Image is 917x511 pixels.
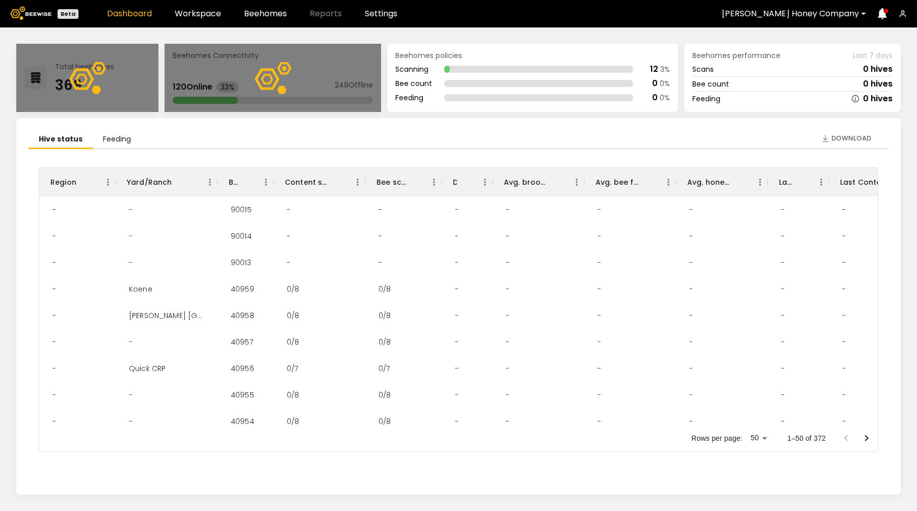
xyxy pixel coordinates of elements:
div: 0/8 [279,382,307,408]
div: - [498,249,518,276]
button: Sort [172,175,186,189]
div: - [370,196,390,223]
img: Beewise logo [10,7,51,20]
div: - [447,196,467,223]
a: Beehomes [244,10,287,18]
div: Feeding [692,95,720,102]
div: Dead hives [442,168,493,196]
div: Quick CRP [121,355,174,382]
div: - [589,249,609,276]
div: Yard/Ranch [127,168,172,196]
div: Bee count [395,80,432,87]
a: Dashboard [107,10,152,18]
div: Beta [58,9,78,19]
button: Menu [569,175,584,190]
div: Avg. brood frames [504,168,549,196]
div: - [589,355,609,382]
div: - [447,249,467,276]
div: - [279,223,299,249]
button: Sort [457,175,471,189]
div: Avg. brood frames [493,168,584,196]
div: - [498,329,518,355]
div: 0/8 [370,302,399,329]
div: 0 % [660,94,670,101]
div: 0/8 [279,329,307,355]
div: - [447,302,467,329]
div: 0 [652,79,658,88]
button: Sort [793,175,807,189]
div: 3 % [660,66,670,73]
div: - [834,408,854,435]
div: - [279,196,299,223]
div: Scans [692,66,714,73]
div: - [498,408,518,435]
div: 0/7 [370,355,398,382]
div: 0 hives [863,80,893,88]
div: - [44,223,64,249]
div: - [834,196,854,223]
div: Weist Buffalo Ranch [121,302,212,329]
div: - [589,196,609,223]
div: - [681,276,701,302]
button: Menu [426,175,442,190]
button: Menu [752,175,768,190]
div: Larvae [779,168,793,196]
div: - [773,408,793,435]
div: 90015 [223,196,260,223]
div: - [773,196,793,223]
div: 0/8 [370,276,399,302]
div: 0/8 [370,382,399,408]
div: 0/8 [279,302,307,329]
div: - [834,355,854,382]
button: Sort [406,175,420,189]
div: Avg. bee frames [584,168,676,196]
div: - [370,223,390,249]
div: - [589,302,609,329]
div: - [121,223,141,249]
div: - [681,329,701,355]
div: - [834,302,854,329]
div: Last Content Scan [840,168,890,196]
div: 0 % [660,80,670,87]
div: - [44,249,64,276]
div: - [447,355,467,382]
div: 40958 [223,302,262,329]
div: - [498,276,518,302]
div: - [834,276,854,302]
div: BH ID [218,168,274,196]
div: - [447,382,467,408]
div: - [44,408,64,435]
div: - [44,302,64,329]
a: Settings [365,10,397,18]
button: Download [816,130,876,147]
button: Menu [258,175,274,190]
div: - [447,408,467,435]
div: - [370,249,390,276]
div: 12 [650,65,658,73]
div: - [589,223,609,249]
div: 90014 [223,223,260,249]
div: - [447,223,467,249]
div: 40957 [223,329,261,355]
div: BH ID [229,168,238,196]
button: Sort [76,175,91,189]
div: - [773,276,793,302]
div: 0/8 [370,408,399,435]
div: - [44,276,64,302]
button: Menu [661,175,676,190]
button: Menu [350,175,365,190]
div: - [121,249,141,276]
span: Reports [310,10,342,18]
span: Download [831,133,871,144]
div: - [498,355,518,382]
button: Go to next page [856,428,877,448]
div: - [447,276,467,302]
div: - [447,329,467,355]
button: Sort [330,175,344,189]
div: - [834,329,854,355]
div: Region [50,168,76,196]
div: 0 hives [863,65,893,73]
div: 50 [746,431,771,445]
div: - [773,302,793,329]
div: Content scan hives [285,168,330,196]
